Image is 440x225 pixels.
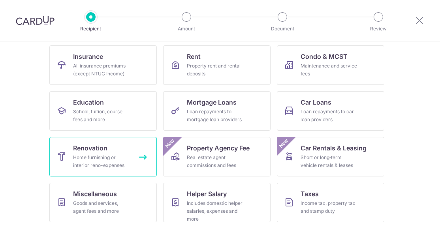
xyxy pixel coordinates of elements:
div: Loan repayments to car loan providers [301,108,357,124]
div: Real estate agent commissions and fees [187,154,244,169]
a: Property Agency FeeReal estate agent commissions and feesNew [163,137,271,176]
span: New [164,137,177,150]
img: CardUp [16,16,55,25]
span: Mortgage Loans [187,97,237,107]
div: School, tuition, course fees and more [73,108,130,124]
p: Amount [157,25,216,33]
span: Renovation [73,143,107,153]
div: All insurance premiums (except NTUC Income) [73,62,130,78]
a: Car Rentals & LeasingShort or long‑term vehicle rentals & leasesNew [277,137,384,176]
span: Property Agency Fee [187,143,250,153]
p: Document [253,25,312,33]
p: Recipient [62,25,120,33]
p: Review [349,25,408,33]
a: Car LoansLoan repayments to car loan providers [277,91,384,131]
div: Goods and services, agent fees and more [73,199,130,215]
span: Rent [187,52,201,61]
span: New [277,137,290,150]
span: Miscellaneous [73,189,117,199]
a: Condo & MCSTMaintenance and service fees [277,45,384,85]
span: Car Rentals & Leasing [301,143,367,153]
div: Includes domestic helper salaries, expenses and more [187,199,244,223]
a: RenovationHome furnishing or interior reno-expenses [49,137,157,176]
span: Helper Salary [187,189,227,199]
a: InsuranceAll insurance premiums (except NTUC Income) [49,45,157,85]
a: Mortgage LoansLoan repayments to mortgage loan providers [163,91,271,131]
a: RentProperty rent and rental deposits [163,45,271,85]
a: MiscellaneousGoods and services, agent fees and more [49,183,157,222]
div: Income tax, property tax and stamp duty [301,199,357,215]
div: Short or long‑term vehicle rentals & leases [301,154,357,169]
span: Insurance [73,52,103,61]
a: TaxesIncome tax, property tax and stamp duty [277,183,384,222]
div: Maintenance and service fees [301,62,357,78]
div: Home furnishing or interior reno-expenses [73,154,130,169]
a: EducationSchool, tuition, course fees and more [49,91,157,131]
span: Education [73,97,104,107]
span: Car Loans [301,97,331,107]
a: Helper SalaryIncludes domestic helper salaries, expenses and more [163,183,271,222]
span: Taxes [301,189,319,199]
div: Loan repayments to mortgage loan providers [187,108,244,124]
div: Property rent and rental deposits [187,62,244,78]
span: Condo & MCST [301,52,348,61]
